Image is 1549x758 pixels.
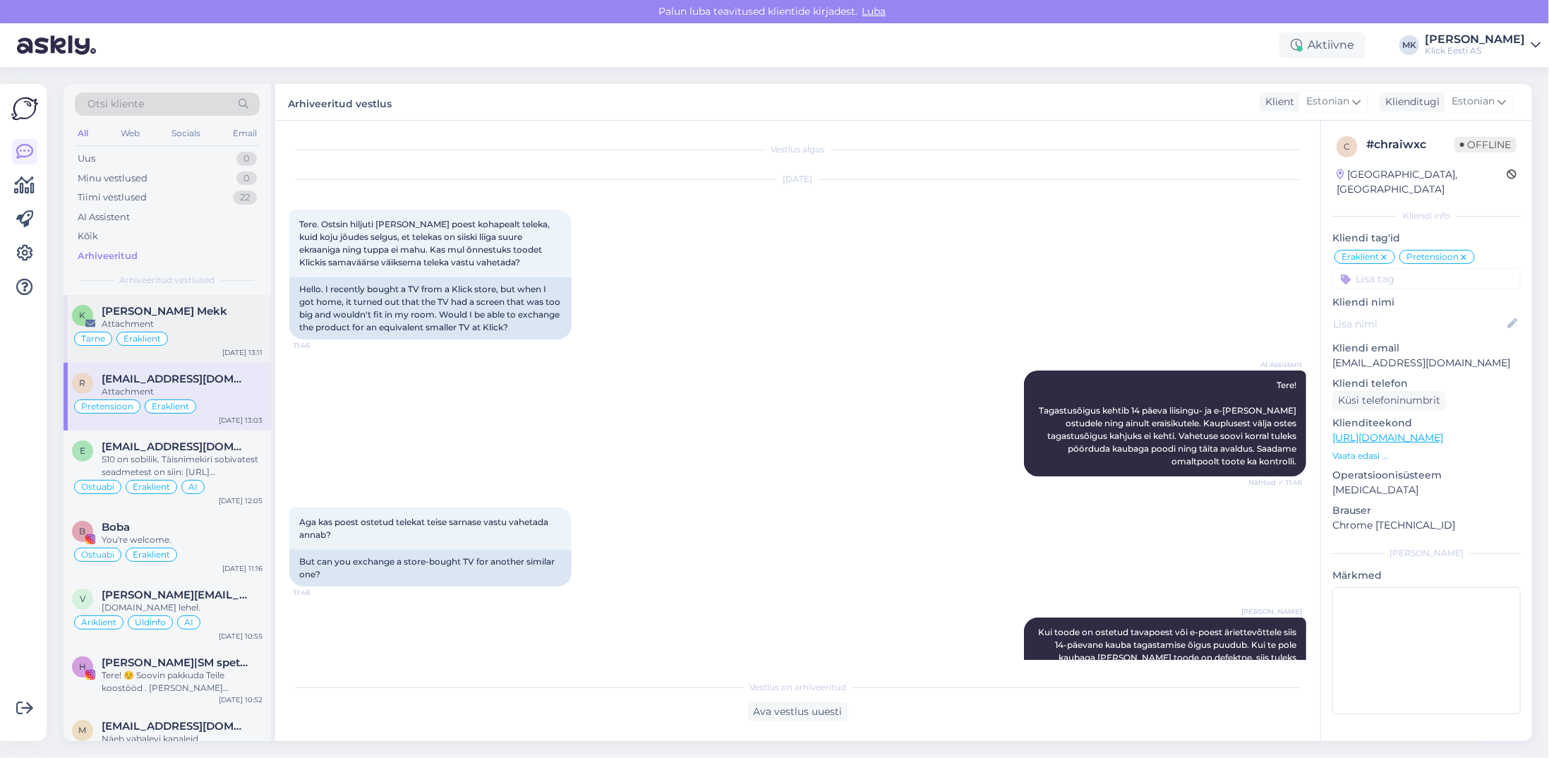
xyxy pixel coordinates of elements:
[78,172,147,186] div: Minu vestlused
[1332,518,1521,533] p: Chrome [TECHNICAL_ID]
[1260,95,1294,109] div: Klient
[1332,391,1446,410] div: Küsi telefoninumbrit
[78,152,95,166] div: Uus
[1332,231,1521,246] p: Kliendi tag'id
[1332,210,1521,222] div: Kliendi info
[78,249,138,263] div: Arhiveeritud
[1366,136,1454,153] div: # chraiwxc
[80,445,85,456] span: e
[289,143,1306,156] div: Vestlus algas
[81,402,133,411] span: Pretensioon
[184,618,193,627] span: AI
[80,310,86,320] span: K
[1425,34,1525,45] div: [PERSON_NAME]
[288,92,392,112] label: Arhiveeritud vestlus
[133,551,170,559] span: Eraklient
[88,97,144,112] span: Otsi kliente
[1279,32,1366,58] div: Aktiivne
[152,402,189,411] span: Eraklient
[102,733,263,758] div: Näeb vabalevi kanaleid [PERSON_NAME].
[222,563,263,574] div: [DATE] 11:16
[1332,547,1521,560] div: [PERSON_NAME]
[78,191,147,205] div: Tiimi vestlused
[1333,316,1505,332] input: Lisa nimi
[1399,35,1419,55] div: MK
[102,521,130,534] span: Boba
[78,210,130,224] div: AI Assistent
[1332,376,1521,391] p: Kliendi telefon
[1380,95,1440,109] div: Klienditugi
[188,483,198,491] span: AI
[81,551,114,559] span: Ostuabi
[236,152,257,166] div: 0
[1344,141,1351,152] span: c
[1332,568,1521,583] p: Märkmed
[102,453,263,479] div: S10 on sobilik. Täisnimekiri sobivatest seadmetest on siin: [URL][DOMAIN_NAME]
[1406,253,1459,261] span: Pretensioon
[1332,341,1521,356] p: Kliendi email
[299,219,552,267] span: Tere. Ostsin hiljuti [PERSON_NAME] poest kohapealt teleka, kuid koju jõudes selgus, et telekas on...
[102,589,248,601] span: valeri.kolos@batcoplast.com
[1332,431,1443,444] a: [URL][DOMAIN_NAME]
[102,669,263,694] div: Tere! ☺️ Soovin pakkuda Teile koostööd . [PERSON_NAME] [PERSON_NAME]. [PERSON_NAME] sisulooja, UG...
[102,720,248,733] span: madis.koskinen@gmail.com
[1248,477,1302,488] span: Nähtud ✓ 11:46
[1332,450,1521,462] p: Vaata edasi ...
[233,191,257,205] div: 22
[299,517,550,540] span: Aga kas poest ostetud telekat teise sarnase vastu vahetada annab?
[102,373,248,385] span: rasmuskoppel@gmail.com
[858,5,891,18] span: Luba
[219,495,263,506] div: [DATE] 12:05
[294,340,346,351] span: 11:46
[1425,45,1525,56] div: Klick Eesti AS
[1454,137,1517,152] span: Offline
[80,594,85,604] span: v
[1332,503,1521,518] p: Brauser
[102,318,263,330] div: Attachment
[1332,468,1521,483] p: Operatsioonisüsteem
[102,440,248,453] span: enehansen1@gmail.com
[748,702,848,721] div: Ava vestlus uuesti
[1342,253,1379,261] span: Eraklient
[81,335,105,343] span: Tarne
[1039,380,1298,467] span: Tere! Tagastusõigus kehtib 14 päeva liisingu- ja e-[PERSON_NAME] ostudele ning ainult eraisikutel...
[80,526,86,536] span: B
[222,347,263,358] div: [DATE] 13:11
[133,483,170,491] span: Eraklient
[81,618,116,627] span: Äriklient
[78,229,98,243] div: Kõik
[1332,416,1521,431] p: Klienditeekond
[1241,606,1302,617] span: [PERSON_NAME]
[1332,295,1521,310] p: Kliendi nimi
[79,661,86,672] span: H
[289,277,572,339] div: Hello. I recently bought a TV from a Klick store, but when I got home, it turned out that the TV ...
[219,415,263,426] div: [DATE] 13:03
[169,124,203,143] div: Socials
[1337,167,1507,197] div: [GEOGRAPHIC_DATA], [GEOGRAPHIC_DATA]
[230,124,260,143] div: Email
[135,618,166,627] span: Üldinfo
[102,385,263,398] div: Attachment
[102,534,263,546] div: You're welcome.
[1425,34,1541,56] a: [PERSON_NAME]Klick Eesti AS
[102,305,227,318] span: Keven Mekk
[1452,94,1495,109] span: Estonian
[1332,268,1521,289] input: Lisa tag
[123,335,161,343] span: Eraklient
[120,274,215,287] span: Arhiveeritud vestlused
[102,601,263,614] div: [DOMAIN_NAME] lehel.
[81,483,114,491] span: Ostuabi
[294,587,346,598] span: 11:48
[219,694,263,705] div: [DATE] 10:52
[1306,94,1349,109] span: Estonian
[1332,483,1521,498] p: [MEDICAL_DATA]
[219,631,263,642] div: [DATE] 10:55
[79,725,87,735] span: m
[289,550,572,586] div: But can you exchange a store-bought TV for another similar one?
[236,172,257,186] div: 0
[118,124,143,143] div: Web
[102,656,248,669] span: Hanna Pukk|SM spetsialist|UGC
[749,681,846,694] span: Vestlus on arhiveeritud
[11,95,38,122] img: Askly Logo
[1332,356,1521,371] p: [EMAIL_ADDRESS][DOMAIN_NAME]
